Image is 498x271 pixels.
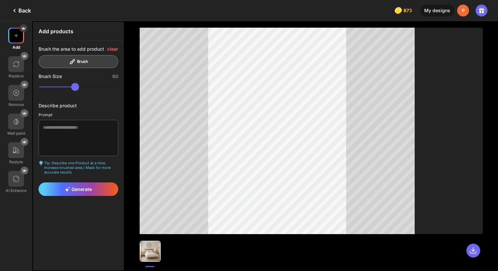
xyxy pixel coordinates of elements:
[11,7,31,14] div: Back
[9,73,24,78] div: Replace
[39,46,104,52] div: Brush the area to add product
[420,5,455,16] div: My designs
[457,5,469,16] div: P
[9,159,23,164] div: Restyle
[65,186,92,192] span: Generate
[107,46,118,52] div: clear
[9,102,24,107] div: Remove
[39,103,118,108] div: Describe product
[112,73,118,79] div: 60
[39,73,62,79] div: Brush Size
[13,45,20,50] div: Add
[39,161,43,166] img: textarea-hint-icon.svg
[403,8,413,13] span: 873
[33,22,124,41] div: Add products
[7,131,25,136] div: Wall paint
[39,161,118,175] div: Tip: Describe one Product at a time. Increase brushed area / Mask for more accurate results
[39,112,118,117] div: Prompt
[6,188,27,193] div: AI Enhance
